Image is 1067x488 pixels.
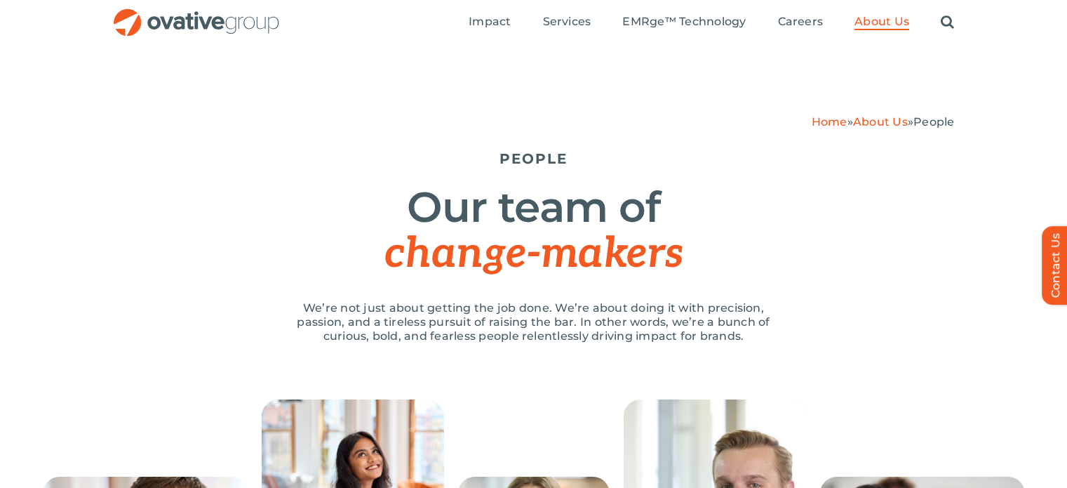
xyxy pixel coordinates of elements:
span: Impact [469,15,511,29]
a: Search [941,15,954,30]
a: EMRge™ Technology [622,15,746,30]
span: EMRge™ Technology [622,15,746,29]
p: We’re not just about getting the job done. We’re about doing it with precision, passion, and a ti... [281,301,786,343]
span: Services [543,15,591,29]
span: Careers [778,15,824,29]
a: About Us [854,15,909,30]
span: change-makers [384,229,682,279]
a: Services [543,15,591,30]
span: People [913,115,954,128]
a: Careers [778,15,824,30]
span: About Us [854,15,909,29]
h1: Our team of [113,185,955,277]
a: About Us [853,115,908,128]
a: OG_Full_horizontal_RGB [112,7,281,20]
a: Impact [469,15,511,30]
span: » » [812,115,955,128]
a: Home [812,115,847,128]
h5: PEOPLE [113,150,955,167]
